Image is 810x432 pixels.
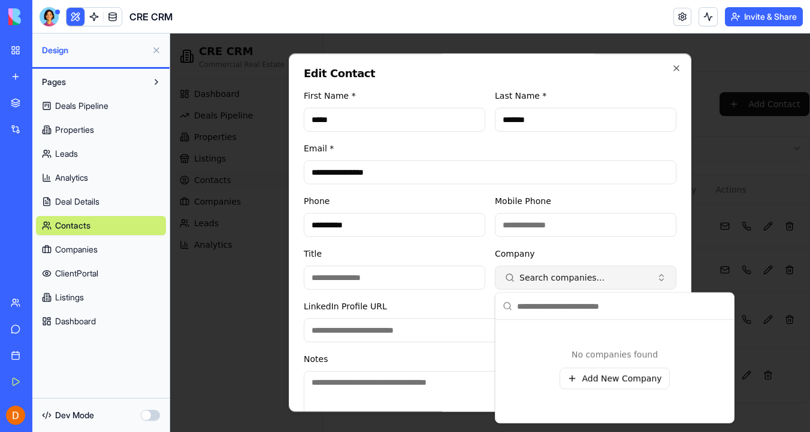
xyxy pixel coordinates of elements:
a: Leads [36,144,166,163]
span: Analytics [55,172,88,184]
label: Title [134,215,152,225]
span: Contacts [55,220,90,232]
span: Dev Mode [55,409,94,421]
a: Companies [36,240,166,259]
button: Add New Company [389,334,499,356]
label: Last Name * [325,57,376,67]
a: Deals Pipeline [36,96,166,115]
span: Pages [42,76,66,88]
span: ClientPortal [55,267,98,279]
h2: Edit Contact [134,35,506,45]
label: Mobile Phone [325,163,381,172]
span: Listings [55,291,84,303]
label: First Name * [134,57,186,67]
a: Listings [36,288,166,307]
a: Analytics [36,168,166,187]
span: Design [42,44,147,56]
span: Search companies... [349,238,434,250]
span: Deals Pipeline [55,100,108,112]
img: logo [8,8,83,25]
span: CRE CRM [129,10,173,24]
p: No companies found [325,315,564,327]
label: Phone [134,163,159,172]
span: Companies [55,244,98,255]
span: Leads [55,148,78,160]
a: Properties [36,120,166,139]
label: Email * [134,110,164,120]
label: LinkedIn Profile URL [134,268,217,278]
span: Properties [55,124,94,136]
button: Pages [36,72,147,92]
span: Deal Details [55,196,99,208]
span: Dashboard [55,315,96,327]
a: Deal Details [36,192,166,211]
a: Dashboard [36,312,166,331]
div: Suggestions [325,287,564,390]
a: ClientPortal [36,264,166,283]
a: Contacts [36,216,166,235]
label: Notes [134,321,158,330]
label: Company [325,215,365,225]
button: Invite & Share [725,7,803,26]
img: ACg8ocLSeJkyUoAhq7NkxDHORxcvtp8LP0p_fCtiPo6zwupweeCzTA=s96-c [6,406,25,425]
